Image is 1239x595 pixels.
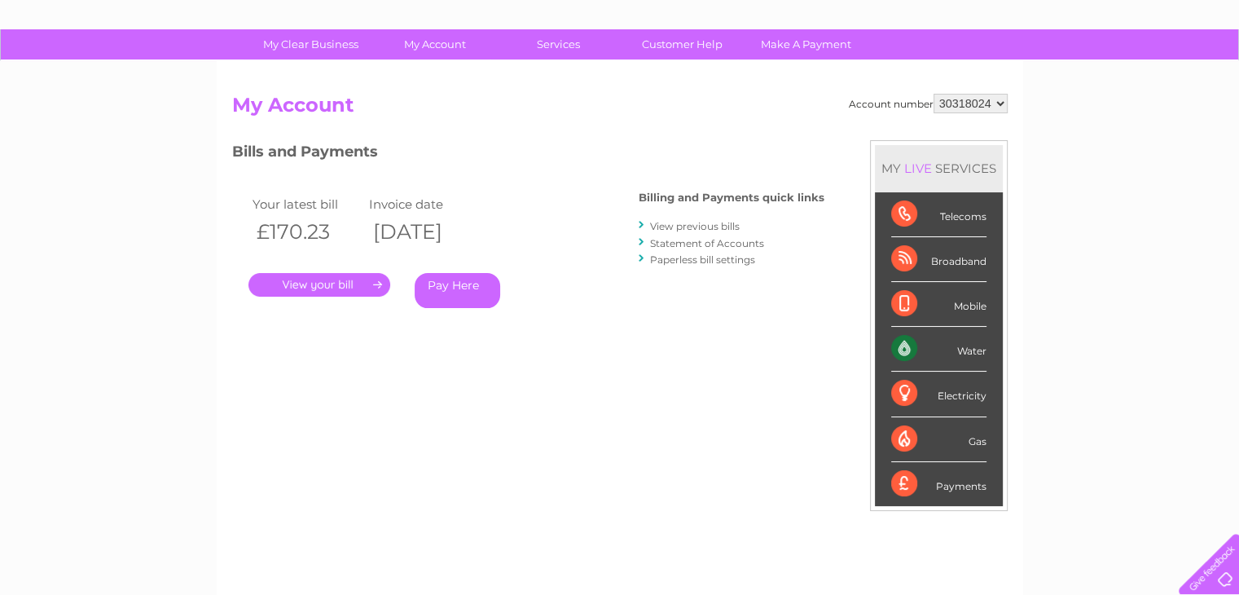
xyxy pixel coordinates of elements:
div: Account number [849,94,1008,113]
a: 0333 014 3131 [932,8,1044,29]
div: Water [891,327,986,372]
a: Telecoms [1039,69,1087,82]
a: View previous bills [650,220,740,232]
div: Clear Business is a trading name of Verastar Limited (registered in [GEOGRAPHIC_DATA] No. 3667643... [235,9,1005,79]
td: Your latest bill [248,193,366,215]
a: Customer Help [615,29,749,59]
div: Gas [891,417,986,462]
div: Mobile [891,282,986,327]
div: Electricity [891,372,986,416]
div: Broadband [891,237,986,282]
a: Paperless bill settings [650,253,755,266]
a: Contact [1131,69,1171,82]
h2: My Account [232,94,1008,125]
a: Blog [1097,69,1121,82]
a: My Account [367,29,502,59]
h3: Bills and Payments [232,140,824,169]
a: Statement of Accounts [650,237,764,249]
a: Pay Here [415,273,500,308]
a: Energy [993,69,1029,82]
td: Invoice date [365,193,482,215]
div: Payments [891,462,986,506]
div: LIVE [901,161,935,176]
a: Log out [1185,69,1224,82]
a: My Clear Business [244,29,378,59]
h4: Billing and Payments quick links [639,192,824,204]
img: logo.png [43,42,126,92]
th: £170.23 [248,215,366,249]
a: . [248,273,390,297]
th: [DATE] [365,215,482,249]
div: MY SERVICES [875,145,1003,192]
a: Make A Payment [739,29,873,59]
a: Services [491,29,626,59]
div: Telecoms [891,192,986,237]
a: Water [952,69,983,82]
